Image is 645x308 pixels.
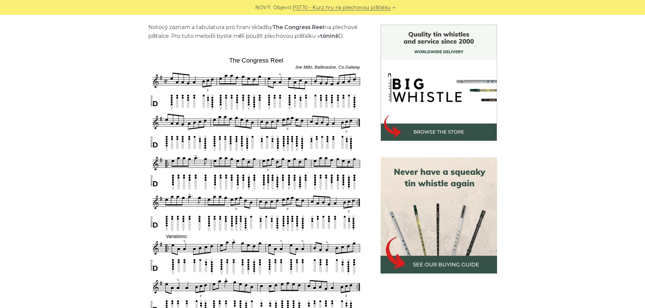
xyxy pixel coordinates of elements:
font: Objevit [273,4,292,10]
font: Notový záznam a tabulatura pro hraní skladby [148,24,273,30]
font: PST10 - Kurz hry na plechovou píšťalku [293,4,390,10]
img: průvodce nákupem plechové píšťalky [381,157,497,274]
a: PST10 - Kurz hry na plechovou píšťalku [293,4,390,11]
img: Obchod s plechovými píšťalkami BigWhistle [381,25,497,141]
font: NOVÝ: [255,4,271,10]
font: The Congress Reel [273,24,324,30]
font: D. [338,33,344,39]
font: tónině [320,33,338,39]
